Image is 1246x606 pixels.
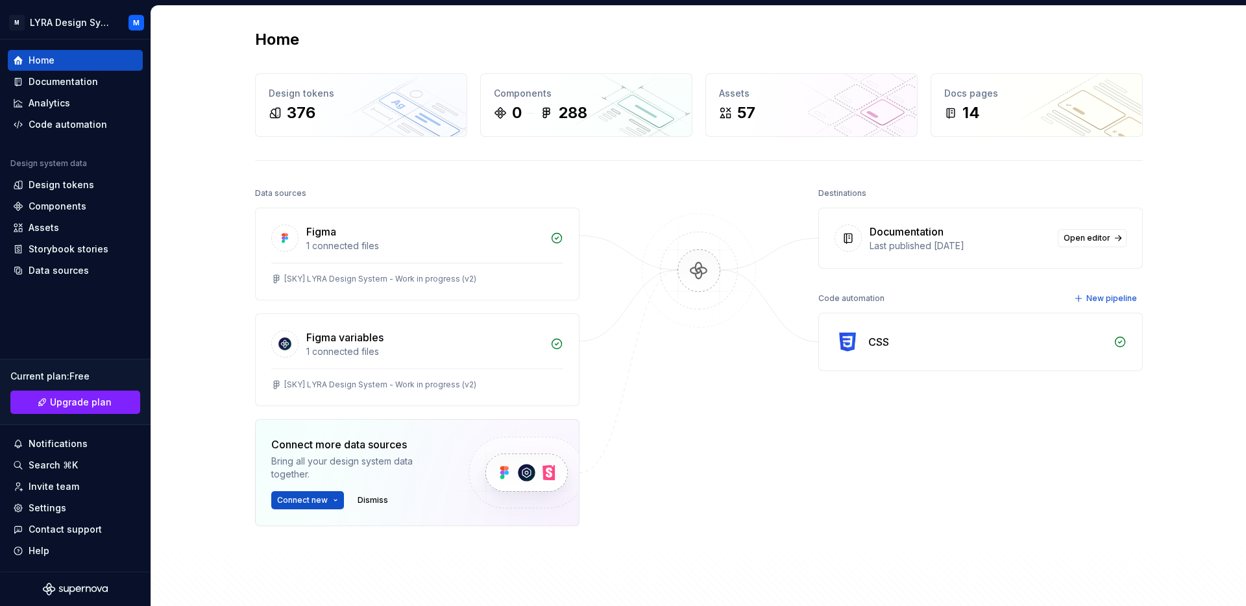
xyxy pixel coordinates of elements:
[269,87,454,100] div: Design tokens
[29,97,70,110] div: Analytics
[29,75,98,88] div: Documentation
[306,345,543,358] div: 1 connected files
[3,8,148,36] button: MLYRA Design SystemM
[870,224,944,239] div: Documentation
[255,208,580,300] a: Figma1 connected files[SKY] LYRA Design System - Work in progress (v2)
[870,239,1050,252] div: Last published [DATE]
[8,260,143,281] a: Data sources
[737,103,755,123] div: 57
[271,455,446,481] div: Bring all your design system data together.
[43,583,108,596] svg: Supernova Logo
[818,184,866,202] div: Destinations
[271,491,344,509] button: Connect new
[29,459,78,472] div: Search ⌘K
[255,313,580,406] a: Figma variables1 connected files[SKY] LYRA Design System - Work in progress (v2)
[8,433,143,454] button: Notifications
[306,224,336,239] div: Figma
[818,289,885,308] div: Code automation
[50,396,112,409] span: Upgrade plan
[29,54,55,67] div: Home
[306,239,543,252] div: 1 connected files
[558,103,587,123] div: 288
[8,114,143,135] a: Code automation
[8,50,143,71] a: Home
[480,73,692,137] a: Components0288
[8,498,143,518] a: Settings
[10,391,140,414] a: Upgrade plan
[931,73,1143,137] a: Docs pages14
[8,71,143,92] a: Documentation
[1058,229,1127,247] a: Open editor
[8,519,143,540] button: Contact support
[10,158,87,169] div: Design system data
[358,495,388,505] span: Dismiss
[287,103,315,123] div: 376
[1064,233,1110,243] span: Open editor
[9,15,25,30] div: M
[284,274,476,284] div: [SKY] LYRA Design System - Work in progress (v2)
[29,437,88,450] div: Notifications
[255,73,467,137] a: Design tokens376
[30,16,113,29] div: LYRA Design System
[29,502,66,515] div: Settings
[1070,289,1143,308] button: New pipeline
[494,87,679,100] div: Components
[10,370,140,383] div: Current plan : Free
[8,455,143,476] button: Search ⌘K
[29,523,102,536] div: Contact support
[944,87,1129,100] div: Docs pages
[255,29,299,50] h2: Home
[962,103,980,123] div: 14
[29,544,49,557] div: Help
[1086,293,1137,304] span: New pipeline
[719,87,904,100] div: Assets
[133,18,140,28] div: M
[284,380,476,390] div: [SKY] LYRA Design System - Work in progress (v2)
[306,330,384,345] div: Figma variables
[8,239,143,260] a: Storybook stories
[352,491,394,509] button: Dismiss
[8,93,143,114] a: Analytics
[271,437,446,452] div: Connect more data sources
[29,264,89,277] div: Data sources
[8,175,143,195] a: Design tokens
[277,495,328,505] span: Connect new
[29,118,107,131] div: Code automation
[868,334,889,350] div: CSS
[29,243,108,256] div: Storybook stories
[705,73,918,137] a: Assets57
[512,103,522,123] div: 0
[8,540,143,561] button: Help
[255,184,306,202] div: Data sources
[8,476,143,497] a: Invite team
[8,217,143,238] a: Assets
[29,480,79,493] div: Invite team
[29,200,86,213] div: Components
[29,221,59,234] div: Assets
[29,178,94,191] div: Design tokens
[8,196,143,217] a: Components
